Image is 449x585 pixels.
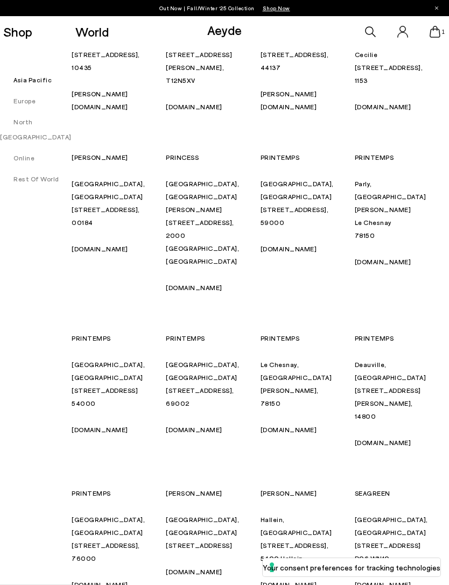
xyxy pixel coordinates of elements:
p: PRINTEMPS [355,151,443,164]
a: [DOMAIN_NAME] [72,426,128,433]
p: [GEOGRAPHIC_DATA], [GEOGRAPHIC_DATA] [STREET_ADDRESS], 69002 [166,358,254,410]
a: [DOMAIN_NAME] [261,426,317,433]
a: Shop [3,25,32,38]
span: 1 [440,29,446,34]
p: [GEOGRAPHIC_DATA], [GEOGRAPHIC_DATA] [STREET_ADDRESS], 10435 [72,22,160,74]
p: PRINTEMPS [166,332,254,344]
a: World [75,25,109,38]
p: PRINTEMPS [261,332,349,344]
p: PRINTEMPS [261,151,349,164]
a: [DOMAIN_NAME] [355,439,411,446]
p: [GEOGRAPHIC_DATA], [GEOGRAPHIC_DATA] [STREET_ADDRESS], 59000 [261,177,349,229]
button: Your consent preferences for tracking technologies [263,558,440,576]
a: Aeyde [207,22,242,38]
a: [DOMAIN_NAME] [355,103,411,110]
a: [DOMAIN_NAME] [166,568,222,575]
p: [GEOGRAPHIC_DATA], [GEOGRAPHIC_DATA] [STREET_ADDRESS] 54000 [72,358,160,410]
p: [GEOGRAPHIC_DATA], [GEOGRAPHIC_DATA] Cecilie [STREET_ADDRESS], 1153 [355,22,443,87]
a: 1 [430,26,440,38]
p: [PERSON_NAME] [72,151,160,164]
p: Hallein, [GEOGRAPHIC_DATA] [STREET_ADDRESS], 5400 Hallein [261,513,349,565]
a: [DOMAIN_NAME] [261,245,317,252]
p: [GEOGRAPHIC_DATA], [GEOGRAPHIC_DATA] [PERSON_NAME][STREET_ADDRESS], 2000 [GEOGRAPHIC_DATA], [GEOG... [166,177,254,267]
p: PRINTEMPS [72,332,160,344]
label: Your consent preferences for tracking technologies [263,562,440,573]
p: [PERSON_NAME] [166,487,254,499]
p: [GEOGRAPHIC_DATA], [GEOGRAPHIC_DATA] [STREET_ADDRESS] D06 WN10 [355,513,443,565]
p: PRINTEMPS [72,487,160,499]
p: PRINTEMPS [355,332,443,344]
a: [PERSON_NAME][DOMAIN_NAME] [261,90,317,110]
p: [GEOGRAPHIC_DATA], [GEOGRAPHIC_DATA] [STREET_ADDRESS][PERSON_NAME], T12N5XV [166,22,254,87]
p: Parly, [GEOGRAPHIC_DATA] [PERSON_NAME] Le Chesnay 78150 [355,177,443,242]
p: [PERSON_NAME] [261,487,349,499]
a: [PERSON_NAME][DOMAIN_NAME] [72,90,128,110]
p: Le Chesnay, [GEOGRAPHIC_DATA] [PERSON_NAME], 78150 [261,358,349,410]
p: SEAGREEN [355,487,443,499]
a: [DOMAIN_NAME] [166,284,222,291]
p: Deauville, [GEOGRAPHIC_DATA] [STREET_ADDRESS][PERSON_NAME], 14800 [355,358,443,422]
a: [DOMAIN_NAME] [72,245,128,252]
p: [GEOGRAPHIC_DATA], [GEOGRAPHIC_DATA] [STREET_ADDRESS] [166,513,254,552]
p: PRINCESS [166,151,254,164]
p: [GEOGRAPHIC_DATA], [GEOGRAPHIC_DATA] [STREET_ADDRESS], 44137 [261,22,349,74]
p: [GEOGRAPHIC_DATA], [GEOGRAPHIC_DATA] [STREET_ADDRESS], 76000 [72,513,160,565]
p: [GEOGRAPHIC_DATA], [GEOGRAPHIC_DATA] [STREET_ADDRESS], 00184 [72,177,160,229]
a: [DOMAIN_NAME] [166,103,222,110]
a: [DOMAIN_NAME] [166,426,222,433]
a: [DOMAIN_NAME] [355,258,411,265]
